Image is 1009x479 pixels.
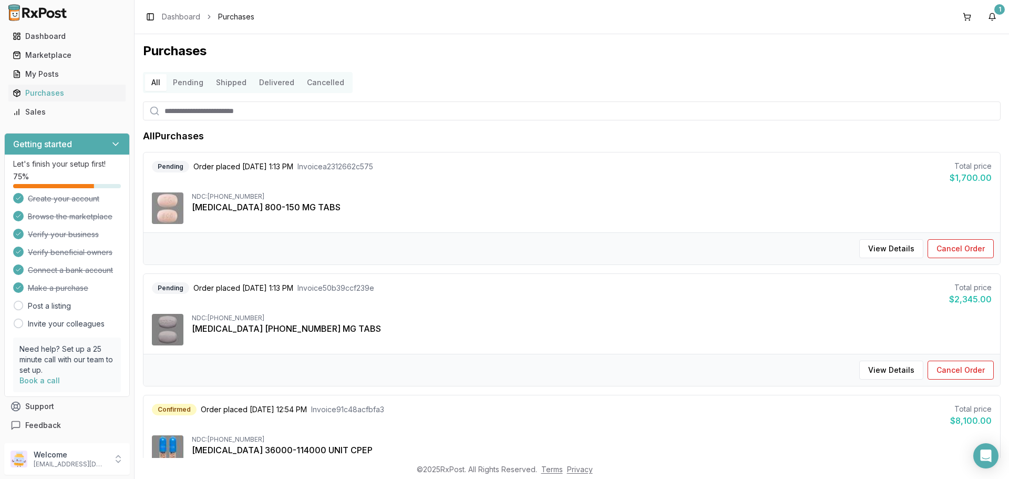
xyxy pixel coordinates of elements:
[28,265,113,276] span: Connect a bank account
[13,138,72,150] h3: Getting started
[192,192,992,201] div: NDC: [PHONE_NUMBER]
[192,456,274,475] button: Show8more items
[859,361,923,380] button: View Details
[193,283,293,293] span: Order placed [DATE] 1:13 PM
[8,65,126,84] a: My Posts
[28,319,105,329] a: Invite your colleagues
[8,84,126,103] a: Purchases
[162,12,200,22] a: Dashboard
[4,66,130,83] button: My Posts
[145,74,167,91] button: All
[311,404,384,415] span: Invoice 91c48acfbfa3
[28,229,99,240] span: Verify your business
[973,443,998,468] div: Open Intercom Messenger
[253,74,301,91] button: Delivered
[192,435,992,444] div: NDC: [PHONE_NUMBER]
[192,444,992,456] div: [MEDICAL_DATA] 36000-114000 UNIT CPEP
[28,193,99,204] span: Create your account
[152,192,183,224] img: Prezcobix 800-150 MG TABS
[4,4,71,21] img: RxPost Logo
[193,161,293,172] span: Order placed [DATE] 1:13 PM
[4,85,130,101] button: Purchases
[152,282,189,294] div: Pending
[218,12,254,22] span: Purchases
[301,74,351,91] button: Cancelled
[192,314,992,322] div: NDC: [PHONE_NUMBER]
[34,460,107,468] p: [EMAIL_ADDRESS][DOMAIN_NAME]
[143,129,204,144] h1: All Purchases
[34,450,107,460] p: Welcome
[152,314,183,345] img: Triumeq 600-50-300 MG TABS
[152,404,197,415] div: Confirmed
[28,301,71,311] a: Post a listing
[950,404,992,414] div: Total price
[152,161,189,172] div: Pending
[152,435,183,467] img: Creon 36000-114000 UNIT CPEP
[28,211,112,222] span: Browse the marketplace
[994,4,1005,15] div: 1
[8,103,126,121] a: Sales
[984,8,1001,25] button: 1
[19,376,60,385] a: Book a call
[13,159,121,169] p: Let's finish your setup first!
[949,293,992,305] div: $2,345.00
[949,282,992,293] div: Total price
[928,239,994,258] button: Cancel Order
[167,74,210,91] button: Pending
[8,27,126,46] a: Dashboard
[297,283,374,293] span: Invoice 50b39ccf239e
[4,104,130,120] button: Sales
[210,74,253,91] button: Shipped
[13,69,121,79] div: My Posts
[19,344,115,375] p: Need help? Set up a 25 minute call with our team to set up.
[13,171,29,182] span: 75 %
[950,171,992,184] div: $1,700.00
[950,414,992,427] div: $8,100.00
[297,161,373,172] span: Invoice a2312662c575
[11,451,27,467] img: User avatar
[8,46,126,65] a: Marketplace
[4,28,130,45] button: Dashboard
[4,416,130,435] button: Feedback
[567,465,593,474] a: Privacy
[143,43,1001,59] h1: Purchases
[950,161,992,171] div: Total price
[162,12,254,22] nav: breadcrumb
[4,47,130,64] button: Marketplace
[201,404,307,415] span: Order placed [DATE] 12:54 PM
[13,107,121,117] div: Sales
[25,420,61,431] span: Feedback
[13,50,121,60] div: Marketplace
[541,465,563,474] a: Terms
[192,201,992,213] div: [MEDICAL_DATA] 800-150 MG TABS
[192,322,992,335] div: [MEDICAL_DATA] [PHONE_NUMBER] MG TABS
[28,283,88,293] span: Make a purchase
[13,88,121,98] div: Purchases
[928,361,994,380] button: Cancel Order
[13,31,121,42] div: Dashboard
[4,397,130,416] button: Support
[28,247,112,258] span: Verify beneficial owners
[859,239,923,258] button: View Details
